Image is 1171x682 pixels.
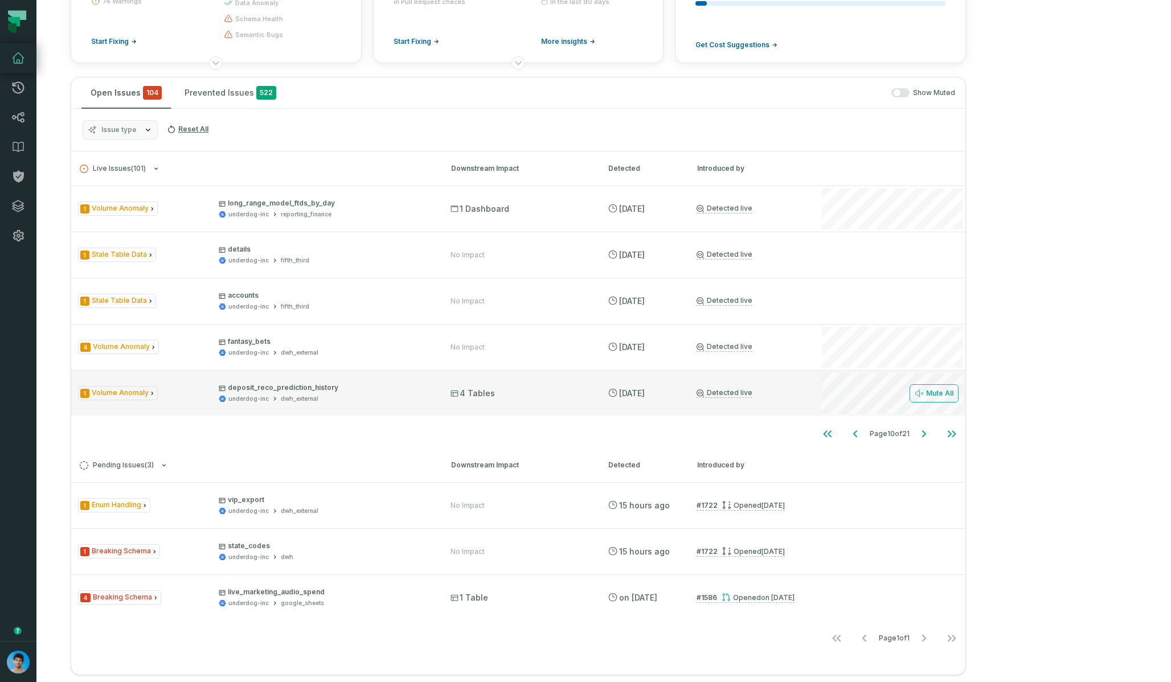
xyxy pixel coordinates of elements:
span: Start Fixing [394,37,431,46]
div: Detected [608,163,677,174]
p: vip_export [219,495,430,504]
button: Go to last page [938,422,965,445]
div: google_sheets [281,599,324,607]
span: Issue Type [78,294,156,308]
div: Pending Issues(3) [71,482,965,652]
div: underdog-inc [228,507,269,515]
span: Issue Type [78,544,160,558]
div: underdog-inc [228,599,269,607]
span: Start Fixing [91,37,129,46]
div: dwh [281,553,293,561]
ul: Page 1 of 1 [823,627,965,650]
div: No Impact [451,547,485,556]
div: Introduced by [697,460,800,470]
a: More insights [541,37,595,46]
span: schema health [235,14,283,23]
p: details [219,245,430,254]
a: Detected live [697,296,752,306]
span: Live Issues ( 101 ) [80,165,146,173]
relative-time: Aug 28, 2025, 2:00 AM GMT+3 [761,501,785,510]
button: Issue type [83,120,158,139]
div: No Impact [451,501,485,510]
div: Opened [722,547,785,556]
p: deposit_reco_prediction_history [219,383,430,392]
relative-time: Aug 28, 2025, 2:00 AM GMT+3 [761,547,785,556]
div: dwh_external [281,507,318,515]
nav: pagination [71,422,965,445]
span: critical issues and errors combined [143,86,162,100]
span: Pending Issues ( 3 ) [80,461,154,470]
button: Go to next page [910,422,937,445]
relative-time: Aug 16, 2025, 7:26 AM GMT+3 [619,204,645,213]
div: reporting_finance [281,210,331,219]
div: No Impact [451,250,485,260]
div: No Impact [451,343,485,352]
span: 1 Table [451,592,488,603]
relative-time: Aug 31, 2025, 8:17 PM GMT+3 [619,500,670,510]
span: Severity [80,204,89,213]
p: live_marketing_audio_spend [219,587,430,597]
span: Issue type [101,125,137,134]
a: #1586Opened[DATE] 10:41:44 PM [697,593,795,603]
div: Live Issues(101) [71,186,965,447]
ul: Page 10 of 21 [814,422,965,445]
div: Show Muted [290,88,955,98]
div: dwh_external [281,395,318,403]
span: Get Cost Suggestions [695,40,769,50]
button: Go to first page [823,627,850,650]
span: Issue Type [78,590,161,605]
button: Reset All [162,120,213,138]
span: Severity [80,343,91,352]
relative-time: Jul 30, 2025, 10:41 PM GMT+3 [761,593,795,602]
span: Issue Type [78,248,156,262]
nav: pagination [71,627,965,650]
span: 522 [256,86,276,100]
p: state_codes [219,541,430,550]
div: Detected [608,460,677,470]
p: accounts [219,291,430,300]
button: Go to last page [938,627,965,650]
a: Start Fixing [394,37,439,46]
span: 4 Tables [451,388,495,399]
button: Go to previous page [851,627,878,650]
div: fifth_third [281,302,309,311]
relative-time: Aug 15, 2025, 7:35 AM GMT+3 [619,296,645,306]
div: underdog-inc [228,395,269,403]
a: Get Cost Suggestions [695,40,777,50]
a: Detected live [697,388,752,398]
div: Opened [722,593,795,602]
div: dwh_external [281,348,318,357]
a: #1722Opened[DATE] 2:00:10 AM [697,547,785,557]
span: Severity [80,593,91,602]
div: Tooltip anchor [13,626,23,636]
a: #1722Opened[DATE] 2:00:10 AM [697,500,785,511]
button: Open Issues [81,77,171,108]
div: underdog-inc [228,210,269,219]
button: Prevented Issues [175,77,285,108]
button: Go to next page [910,627,937,650]
span: Issue Type [78,202,158,216]
span: Severity [80,297,89,306]
a: Detected live [697,342,752,352]
relative-time: Aug 15, 2025, 7:35 AM GMT+3 [619,388,645,398]
a: Detected live [697,250,752,260]
div: underdog-inc [228,256,269,265]
button: Pending Issues(3) [80,461,431,470]
div: fifth_third [281,256,309,265]
div: underdog-inc [228,553,269,561]
p: fantasy_bets [219,337,430,346]
div: underdog-inc [228,348,269,357]
a: Start Fixing [91,37,137,46]
span: Issue Type [78,340,159,354]
div: No Impact [451,297,485,306]
button: Go to first page [814,422,841,445]
div: Downstream Impact [451,163,588,174]
img: avatar of Omri Ildis [7,651,30,673]
a: Detected live [697,204,752,213]
span: Severity [80,250,89,260]
button: Go to previous page [842,422,869,445]
relative-time: Aug 15, 2025, 7:35 AM GMT+3 [619,250,645,260]
span: 1 Dashboard [451,203,509,215]
span: Issue Type [78,386,158,400]
div: Introduced by [697,163,800,174]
